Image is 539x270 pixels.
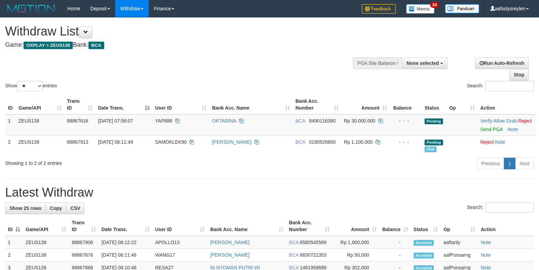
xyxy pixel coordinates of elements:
span: BCA [295,139,305,145]
th: ID [5,95,16,114]
span: SAMOKLEK90 [155,139,187,145]
span: [DATE] 07:58:07 [98,118,133,124]
h1: Withdraw List [5,25,353,38]
th: Balance [390,95,422,114]
td: 88867876 [69,249,99,261]
span: 88867616 [67,118,88,124]
div: - - - [392,117,419,124]
td: [DATE] 08:11:46 [99,249,152,261]
td: aafPonsarng [441,249,478,261]
th: User ID: activate to sort column ascending [152,95,209,114]
a: 1 [504,158,515,169]
span: Pending [425,118,443,124]
th: User ID: activate to sort column ascending [152,216,207,236]
td: 1 [5,114,16,136]
th: Status [422,95,446,114]
label: Show entries [5,81,57,91]
button: None selected [402,57,447,69]
div: PGA Site Balance / [353,57,402,69]
a: OKTARINA [212,118,236,124]
td: ZEUS138 [23,249,69,261]
th: Bank Acc. Name: activate to sort column ascending [207,216,286,236]
span: Copy 0190926800 to clipboard [309,139,336,145]
span: OXPLAY > ZEUS138 [24,42,73,49]
td: 2 [5,249,23,261]
a: CSV [66,202,85,214]
td: - [379,236,411,249]
label: Search: [467,202,534,213]
h1: Latest Withdraw [5,186,534,199]
td: aaftanly [441,236,478,249]
th: ID: activate to sort column descending [5,216,23,236]
span: YAP888 [155,118,172,124]
td: · [478,136,536,155]
th: Bank Acc. Number: activate to sort column ascending [293,95,341,114]
th: Action [478,216,534,236]
td: ZEUS138 [16,114,64,136]
span: BCA [295,118,305,124]
td: WANG17 [152,249,207,261]
a: Note [481,252,491,258]
span: BCA [289,240,299,245]
a: Show 25 rows [5,202,46,214]
a: Next [515,158,534,169]
h4: Game: Bank: [5,42,353,48]
a: Reject [518,118,532,124]
div: - - - [392,139,419,145]
th: Game/API: activate to sort column ascending [23,216,69,236]
th: Trans ID: activate to sort column ascending [64,95,95,114]
span: Copy 6580545589 to clipboard [300,240,327,245]
td: 1 [5,236,23,249]
td: [DATE] 08:12:22 [99,236,152,249]
img: Feedback.jpg [362,4,396,14]
span: Rp 30.000.000 [344,118,375,124]
a: Allow Grab [494,118,517,124]
th: Bank Acc. Name: activate to sort column ascending [209,95,293,114]
td: APOLLO13 [152,236,207,249]
a: Note [508,127,518,132]
td: 2 [5,136,16,155]
span: CSV [70,205,80,211]
th: Amount: activate to sort column ascending [341,95,390,114]
span: Pending [425,140,443,145]
th: Balance: activate to sort column ascending [379,216,411,236]
td: - [379,249,411,261]
a: Note [481,240,491,245]
th: Op: activate to sort column ascending [441,216,478,236]
span: Marked by aafsreyleap [425,146,437,152]
span: Copy 8490116380 to clipboard [309,118,336,124]
img: panduan.png [445,4,479,13]
td: · · [478,114,536,136]
label: Search: [467,81,534,91]
th: Action [478,95,536,114]
img: MOTION_logo.png [5,3,57,14]
a: Copy [45,202,66,214]
th: Date Trans.: activate to sort column ascending [99,216,152,236]
span: None selected [406,60,439,66]
th: Op: activate to sort column ascending [446,95,478,114]
a: Send PGA [480,127,502,132]
a: Stop [509,69,529,81]
td: 88867906 [69,236,99,249]
span: · [494,118,518,124]
td: ZEUS138 [23,236,69,249]
a: [PERSON_NAME] [210,240,249,245]
a: Reject [480,139,494,145]
a: Note [495,139,506,145]
span: Copy [50,205,62,211]
span: 88867913 [67,139,88,145]
a: Verify [480,118,492,124]
span: BCA [289,252,299,258]
img: Button%20Memo.svg [406,4,435,14]
td: Rp 50,000 [332,249,379,261]
span: Accepted [414,240,434,246]
th: Date Trans.: activate to sort column descending [95,95,152,114]
span: 34 [430,2,439,8]
th: Bank Acc. Number: activate to sort column ascending [286,216,332,236]
span: Accepted [414,253,434,258]
span: BCA [88,42,104,49]
span: Show 25 rows [10,205,41,211]
input: Search: [485,81,534,91]
th: Status: activate to sort column ascending [411,216,441,236]
td: ZEUS138 [16,136,64,155]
